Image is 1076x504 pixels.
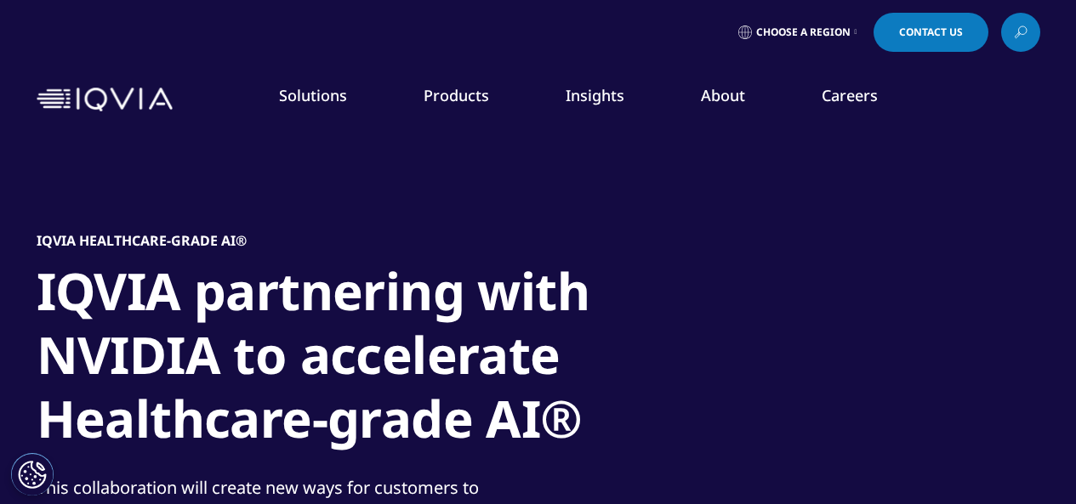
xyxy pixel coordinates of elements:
a: Careers [822,85,878,105]
h5: IQVIA Healthcare-grade AI® [37,232,247,249]
span: Contact Us [899,27,963,37]
a: Products [424,85,489,105]
a: Insights [566,85,624,105]
a: About [701,85,745,105]
span: Choose a Region [756,25,851,39]
a: Solutions [279,85,347,105]
h1: IQVIA partnering with NVIDIA to accelerate Healthcare-grade AI® [37,259,675,461]
a: Contact Us [874,13,988,52]
nav: Primary [179,59,1040,139]
button: Cookie-instellingen [11,453,54,496]
img: IQVIA Healthcare Information Technology and Pharma Clinical Research Company [37,88,173,112]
